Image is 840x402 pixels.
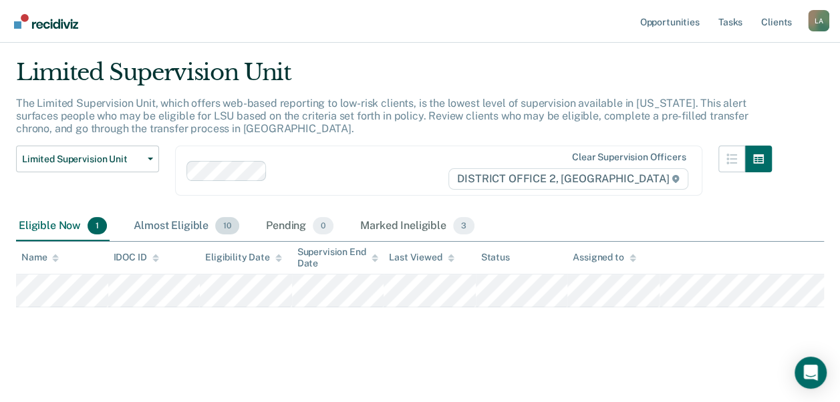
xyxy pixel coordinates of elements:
div: Open Intercom Messenger [795,357,827,389]
div: Supervision End Date [297,246,379,269]
div: Last Viewed [389,252,454,263]
div: Status [481,252,510,263]
div: Name [21,252,59,263]
img: Recidiviz [14,14,78,29]
span: 0 [313,217,333,234]
div: Pending0 [263,212,336,241]
span: DISTRICT OFFICE 2, [GEOGRAPHIC_DATA] [448,168,688,190]
div: Assigned to [573,252,636,263]
span: Limited Supervision Unit [22,154,142,165]
button: Profile dropdown button [808,10,829,31]
span: 1 [88,217,107,234]
div: L A [808,10,829,31]
div: Marked Ineligible3 [358,212,477,241]
div: Eligibility Date [205,252,282,263]
span: 10 [215,217,239,234]
button: Limited Supervision Unit [16,146,159,172]
div: Eligible Now1 [16,212,110,241]
div: Clear supervision officers [572,152,686,163]
span: 3 [453,217,474,234]
div: Limited Supervision Unit [16,59,772,97]
div: Almost Eligible10 [131,212,242,241]
p: The Limited Supervision Unit, which offers web-based reporting to low-risk clients, is the lowest... [16,97,748,135]
div: IDOC ID [114,252,159,263]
